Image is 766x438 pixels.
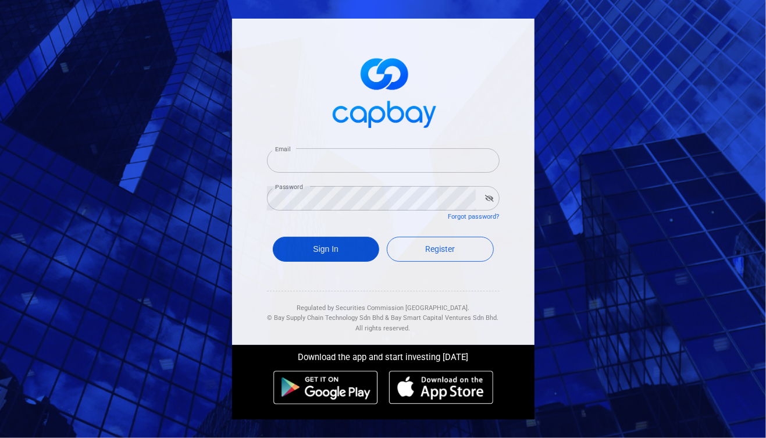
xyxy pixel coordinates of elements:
a: Register [387,237,494,262]
label: Password [275,183,303,191]
span: Register [425,244,455,254]
img: ios [389,371,493,404]
span: Bay Smart Capital Ventures Sdn Bhd. [391,314,499,322]
a: Forgot password? [448,213,500,220]
img: android [273,371,378,404]
div: Regulated by Securities Commission [GEOGRAPHIC_DATA]. & All rights reserved. [267,291,500,334]
span: © Bay Supply Chain Technology Sdn Bhd [268,314,384,322]
img: logo [325,48,441,134]
button: Sign In [273,237,380,262]
div: Download the app and start investing [DATE] [223,345,543,365]
label: Email [275,145,290,154]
